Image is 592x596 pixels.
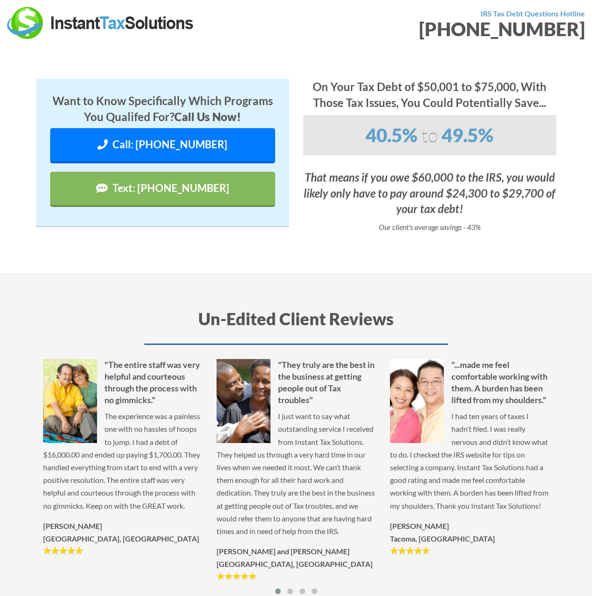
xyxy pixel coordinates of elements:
[7,7,195,39] img: Instant Tax Solutions Logo
[303,169,556,217] h4: That means if you owe $60,000 to the IRS, you would likely only have to pay around $24,300 to $29...
[390,521,449,530] strong: [PERSON_NAME]
[43,307,549,344] h3: Un-Edited Client Reviews
[303,79,556,110] h4: On Your Tax Debt of $50,001 to $75,000, With Those Tax Issues, You Could Potentially Save...
[390,546,430,555] img: Stars
[43,521,102,530] strong: [PERSON_NAME]
[43,359,97,443] img: Linda C.
[43,410,202,512] p: The experience was a painless one with no hassles of hoops to jump. I had a debt of $16,000.00 an...
[174,110,241,123] strong: Call Us Now!
[390,359,444,443] img: Aaron F.
[50,93,275,124] h4: Want to Know Specifically Which Programs You Qualifed For?
[442,124,494,146] span: 49.5%
[217,559,373,568] strong: [GEOGRAPHIC_DATA], [GEOGRAPHIC_DATA]
[217,359,270,443] img: Kurtis and Jennifer S.
[379,222,481,231] i: Our client's average savings - 43%
[366,124,418,146] span: 40.5%
[50,172,275,207] a: Text: [PHONE_NUMBER]
[7,17,195,26] a: Instant Tax Solutions Logo
[43,359,202,406] h5: "The entire staff was very helpful and courteous through the process with no gimmicks."
[480,9,585,18] strong: IRS Tax Debt Questions Hotline
[217,359,376,406] h5: "They truly are the best in the business at getting people out of Tax troubles"
[43,546,83,555] img: Stars
[217,410,376,537] p: I just want to say what outstanding service I received from Instant Tax Solutions. They helped us...
[217,572,256,581] img: Stars
[303,20,585,38] div: [PHONE_NUMBER]
[217,547,350,556] strong: [PERSON_NAME] and [PERSON_NAME]
[390,359,549,406] h5: "...made me feel comfortable working with them. A burden has been lifted from my shoulders."
[421,123,438,146] span: to
[390,410,549,512] p: I had ten years of taxes I hadn’t filed. I was really nervous and didn’t know what to do. I check...
[43,534,199,543] strong: [GEOGRAPHIC_DATA], [GEOGRAPHIC_DATA]
[50,128,275,163] a: Call: [PHONE_NUMBER]
[390,534,495,543] strong: Tacoma, [GEOGRAPHIC_DATA]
